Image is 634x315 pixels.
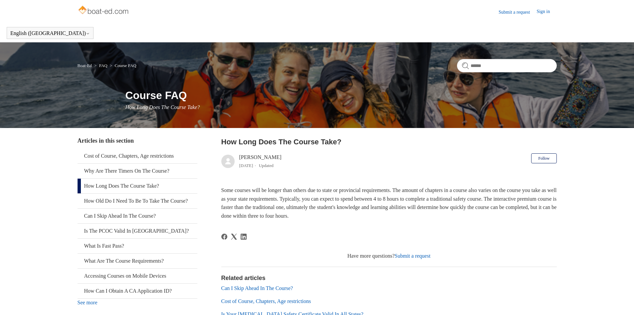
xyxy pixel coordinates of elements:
div: Live chat [612,293,629,310]
h2: How Long Does The Course Take? [221,136,557,147]
input: Search [457,59,557,72]
svg: Share this page on LinkedIn [241,234,247,240]
a: See more [78,300,98,305]
a: Submit a request [395,253,431,259]
a: What Are The Course Requirements? [78,254,197,268]
a: How Long Does The Course Take? [78,179,197,193]
li: Course FAQ [108,63,136,68]
span: Articles in this section [78,137,134,144]
h2: Related articles [221,274,557,283]
span: How Long Does The Course Take? [125,104,200,110]
time: 03/21/2024, 11:28 [239,163,253,168]
button: Follow Article [531,153,556,163]
a: Sign in [536,8,556,16]
p: Some courses will be longer than others due to state or provincial requirements. The amount of ch... [221,186,557,220]
a: Cost of Course, Chapters, Age restrictions [78,149,197,163]
div: [PERSON_NAME] [239,153,282,169]
a: X Corp [231,234,237,240]
a: What Is Fast Pass? [78,239,197,253]
a: How Can I Obtain A CA Application ID? [78,284,197,298]
a: How Old Do I Need To Be To Take The Course? [78,194,197,208]
a: Facebook [221,234,227,240]
a: Accessing Courses on Mobile Devices [78,269,197,283]
a: Why Are There Timers On The Course? [78,164,197,178]
img: Boat-Ed Help Center home page [78,4,130,17]
li: Updated [259,163,274,168]
a: LinkedIn [241,234,247,240]
h1: Course FAQ [125,87,557,103]
a: Boat-Ed [78,63,92,68]
a: FAQ [99,63,107,68]
svg: Share this page on Facebook [221,234,227,240]
a: Course FAQ [115,63,136,68]
a: Submit a request [499,9,536,16]
svg: Share this page on X Corp [231,234,237,240]
a: Can I Skip Ahead In The Course? [78,209,197,223]
a: Can I Skip Ahead In The Course? [221,285,293,291]
button: English ([GEOGRAPHIC_DATA]) [10,30,90,36]
li: FAQ [93,63,108,68]
li: Boat-Ed [78,63,93,68]
div: Have more questions? [221,252,557,260]
a: Cost of Course, Chapters, Age restrictions [221,298,311,304]
a: Is The PCOC Valid In [GEOGRAPHIC_DATA]? [78,224,197,238]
